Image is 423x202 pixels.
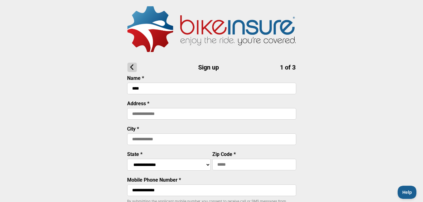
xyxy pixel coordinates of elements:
[127,101,149,106] label: Address *
[212,151,236,157] label: Zip Code *
[398,186,417,199] iframe: Toggle Customer Support
[127,75,144,81] label: Name *
[127,177,181,183] label: Mobile Phone Number *
[127,63,296,72] h1: Sign up
[127,126,139,132] label: City *
[280,64,296,71] span: 1 of 3
[127,151,142,157] label: State *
